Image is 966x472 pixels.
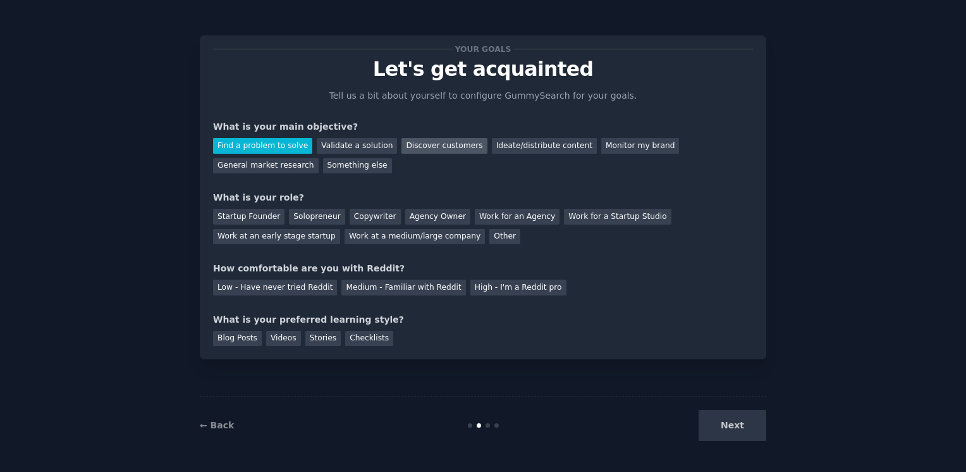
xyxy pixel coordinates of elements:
[470,280,566,295] div: High - I'm a Reddit pro
[405,209,470,225] div: Agency Owner
[341,280,465,295] div: Medium - Familiar with Reddit
[401,138,487,154] div: Discover customers
[345,229,485,245] div: Work at a medium/large company
[213,313,753,326] div: What is your preferred learning style?
[324,89,642,102] p: Tell us a bit about yourself to configure GummySearch for your goals.
[213,158,319,174] div: General market research
[266,331,301,347] div: Videos
[323,158,392,174] div: Something else
[213,280,337,295] div: Low - Have never tried Reddit
[453,42,513,56] span: Your goals
[350,209,401,225] div: Copywriter
[213,229,340,245] div: Work at an early stage startup
[601,138,679,154] div: Monitor my brand
[200,420,234,430] a: ← Back
[492,138,597,154] div: Ideate/distribute content
[213,191,753,204] div: What is your role?
[213,262,753,275] div: How comfortable are you with Reddit?
[489,229,520,245] div: Other
[475,209,559,225] div: Work for an Agency
[213,331,262,347] div: Blog Posts
[345,331,393,347] div: Checklists
[213,209,284,225] div: Startup Founder
[317,138,397,154] div: Validate a solution
[289,209,345,225] div: Solopreneur
[564,209,671,225] div: Work for a Startup Studio
[213,120,753,134] div: What is your main objective?
[213,58,753,80] p: Let's get acquainted
[213,138,312,154] div: Find a problem to solve
[305,331,341,347] div: Stories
